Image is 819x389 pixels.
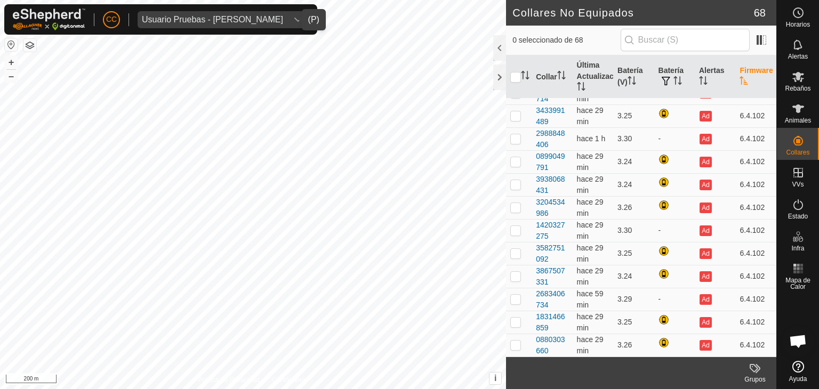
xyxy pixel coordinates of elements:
[532,55,572,99] th: Collar
[577,106,604,126] span: 15 oct 2025, 9:37
[577,152,604,172] span: 15 oct 2025, 9:38
[735,311,776,334] td: 6.4.102
[700,271,711,282] button: Ad
[654,288,695,311] td: -
[754,5,766,21] span: 68
[287,11,309,28] div: dropdown trigger
[654,55,695,99] th: Batería
[5,56,18,69] button: +
[785,85,810,92] span: Rebaños
[577,266,604,286] span: 15 oct 2025, 9:37
[536,105,568,127] div: 3433991489
[613,311,654,334] td: 3.25
[573,55,613,99] th: Última Actualización
[613,334,654,356] td: 3.26
[577,83,604,103] span: 15 oct 2025, 9:38
[777,356,819,386] a: Ayuda
[735,104,776,127] td: 6.4.102
[735,150,776,173] td: 6.4.102
[536,220,568,242] div: 1420327275
[735,219,776,242] td: 6.4.102
[613,173,654,196] td: 3.24
[5,70,18,83] button: –
[613,55,654,99] th: Batería (V)
[521,72,529,81] p-sorticon: Activar para ordenar
[613,150,654,173] td: 3.24
[699,78,708,86] p-sorticon: Activar para ordenar
[735,242,776,265] td: 6.4.102
[5,38,18,51] button: Restablecer Mapa
[792,181,804,188] span: VVs
[735,173,776,196] td: 6.4.102
[788,213,808,220] span: Estado
[494,374,496,383] span: i
[695,55,735,99] th: Alertas
[700,248,711,259] button: Ad
[654,219,695,242] td: -
[735,288,776,311] td: 6.4.102
[512,35,620,46] span: 0 seleccionado de 68
[786,21,810,28] span: Horarios
[536,242,568,265] div: 3582751092
[13,9,85,30] img: Logo Gallagher
[577,221,604,240] span: 15 oct 2025, 9:38
[577,175,604,194] span: 15 oct 2025, 9:37
[536,311,568,334] div: 1831466859
[613,288,654,311] td: 3.29
[536,174,568,196] div: 3938068431
[654,127,695,150] td: -
[577,198,604,217] span: 15 oct 2025, 9:37
[577,289,604,309] span: 15 oct 2025, 9:07
[106,14,117,25] span: CC
[734,375,776,384] div: Grupos
[23,39,36,52] button: Capas del Mapa
[735,334,776,356] td: 6.4.102
[536,151,568,173] div: 0899049791
[577,312,604,332] span: 15 oct 2025, 9:38
[700,340,711,351] button: Ad
[673,78,682,86] p-sorticon: Activar para ordenar
[700,111,711,121] button: Ad
[577,134,606,143] span: 15 oct 2025, 8:38
[613,242,654,265] td: 3.25
[788,53,808,60] span: Alertas
[780,277,816,290] span: Mapa de Calor
[512,6,754,19] h2: Collares No Equipados
[700,294,711,305] button: Ad
[536,288,568,311] div: 2683406734
[536,334,568,356] div: 0880303660
[577,84,585,92] p-sorticon: Activar para ordenar
[577,335,604,355] span: 15 oct 2025, 9:37
[557,72,566,81] p-sorticon: Activar para ordenar
[536,265,568,288] div: 3867507331
[536,197,568,219] div: 3204534986
[621,29,750,51] input: Buscar (S)
[628,78,636,86] p-sorticon: Activar para ordenar
[613,104,654,127] td: 3.25
[782,325,814,357] div: Chat abierto
[735,196,776,219] td: 6.4.102
[700,134,711,144] button: Ad
[198,375,259,385] a: Política de Privacidad
[142,15,283,24] div: Usuario Pruebas - [PERSON_NAME]
[735,127,776,150] td: 6.4.102
[613,127,654,150] td: 3.30
[735,55,776,99] th: Firmware
[613,219,654,242] td: 3.30
[700,202,711,213] button: Ad
[613,265,654,288] td: 3.24
[272,375,308,385] a: Contáctenos
[577,244,604,263] span: 15 oct 2025, 9:37
[740,78,748,86] p-sorticon: Activar para ordenar
[700,225,711,236] button: Ad
[791,245,804,252] span: Infra
[536,128,568,150] div: 2988848406
[700,317,711,328] button: Ad
[700,180,711,190] button: Ad
[700,157,711,167] button: Ad
[735,265,776,288] td: 6.4.102
[786,149,809,156] span: Collares
[138,11,287,28] span: Usuario Pruebas - Gregorio Alarcia
[789,376,807,382] span: Ayuda
[489,372,501,384] button: i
